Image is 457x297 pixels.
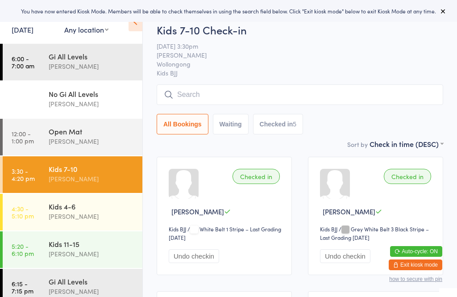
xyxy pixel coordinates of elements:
div: Check in time (DESC) [370,139,443,149]
a: 6:00 -7:00 amGi All Levels[PERSON_NAME] [3,44,142,80]
time: 3:30 - 4:20 pm [12,167,35,182]
button: Undo checkin [169,249,219,263]
span: Kids BJJ [157,68,443,77]
time: 6:15 - 7:15 pm [12,280,33,294]
div: No Gi All Levels [49,89,135,99]
div: [PERSON_NAME] [49,61,135,71]
div: [PERSON_NAME] [49,286,135,297]
div: Kids BJJ [169,225,186,233]
button: Exit kiosk mode [389,259,442,270]
time: 4:30 - 5:10 pm [12,205,34,219]
a: 5:20 -6:10 pmKids 11-15[PERSON_NAME] [3,231,142,268]
button: All Bookings [157,114,208,134]
div: Kids 11-15 [49,239,135,249]
span: Wollongong [157,59,429,68]
button: Auto-cycle: ON [390,246,442,257]
div: Gi All Levels [49,276,135,286]
div: You have now entered Kiosk Mode. Members will be able to check themselves in using the search fie... [14,7,443,15]
div: Open Mat [49,126,135,136]
div: Any location [64,25,108,34]
div: 5 [293,121,296,128]
span: / Grey White Belt 3 Black Stripe – Last Grading [DATE] [320,225,429,241]
div: [PERSON_NAME] [49,249,135,259]
button: how to secure with pin [389,276,442,282]
a: [DATE] [12,25,33,34]
time: 12:00 - 1:00 pm [12,130,34,144]
span: / White Belt 1 Stripe – Last Grading [DATE] [169,225,281,241]
div: [PERSON_NAME] [49,174,135,184]
h2: Kids 7-10 Check-in [157,22,443,37]
div: Gi All Levels [49,51,135,61]
time: 5:20 - 6:10 pm [12,243,34,257]
div: [PERSON_NAME] [49,211,135,222]
div: Checked in [233,169,280,184]
a: 4:30 -5:10 pmKids 4-6[PERSON_NAME] [3,194,142,230]
div: [PERSON_NAME] [49,136,135,146]
span: [DATE] 3:30pm [157,42,429,50]
span: [PERSON_NAME] [171,207,224,216]
time: 11:00 - 12:00 pm [12,92,37,107]
a: 11:00 -12:00 pmNo Gi All Levels[PERSON_NAME] [3,81,142,118]
time: 6:00 - 7:00 am [12,55,34,69]
a: 3:30 -4:20 pmKids 7-10[PERSON_NAME] [3,156,142,193]
div: [PERSON_NAME] [49,99,135,109]
button: Undo checkin [320,249,370,263]
span: [PERSON_NAME] [157,50,429,59]
div: Kids 4-6 [49,201,135,211]
div: Kids BJJ [320,225,337,233]
div: Kids 7-10 [49,164,135,174]
a: 12:00 -1:00 pmOpen Mat[PERSON_NAME] [3,119,142,155]
button: Waiting [213,114,249,134]
button: Checked in5 [253,114,303,134]
label: Sort by [347,140,368,149]
input: Search [157,84,443,105]
div: Checked in [384,169,431,184]
span: [PERSON_NAME] [323,207,375,216]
